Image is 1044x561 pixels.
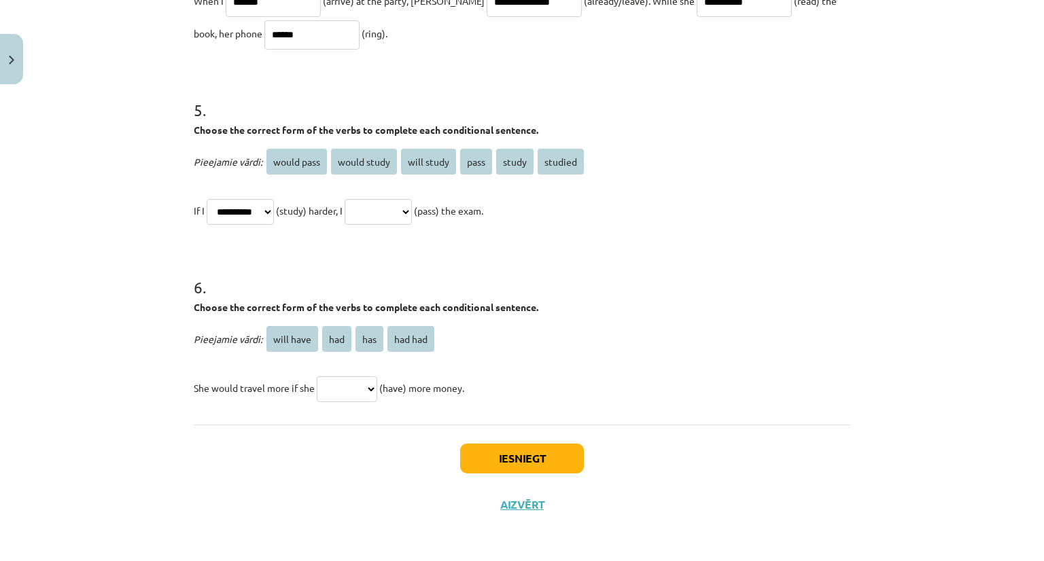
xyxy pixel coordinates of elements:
[362,27,387,39] span: (ring).
[401,149,456,175] span: will study
[322,326,351,352] span: had
[266,149,327,175] span: would pass
[460,444,584,473] button: Iesniegt
[379,382,464,394] span: (have) more money.
[194,124,538,136] strong: Choose the correct form of the verbs to complete each conditional sentence.
[460,149,492,175] span: pass
[538,149,584,175] span: studied
[496,498,548,511] button: Aizvērt
[194,333,262,345] span: Pieejamie vārdi:
[266,326,318,352] span: will have
[496,149,534,175] span: study
[194,156,262,168] span: Pieejamie vārdi:
[194,77,850,119] h1: 5 .
[194,254,850,296] h1: 6 .
[9,56,14,65] img: icon-close-lesson-0947bae3869378f0d4975bcd49f059093ad1ed9edebbc8119c70593378902aed.svg
[387,326,434,352] span: had had
[194,301,538,313] strong: Choose the correct form of the verbs to complete each conditional sentence.
[194,382,315,394] span: She would travel more if she
[331,149,397,175] span: would study
[355,326,383,352] span: has
[276,204,343,217] span: (study) harder, I
[414,204,483,217] span: (pass) the exam.
[194,204,205,217] span: If I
